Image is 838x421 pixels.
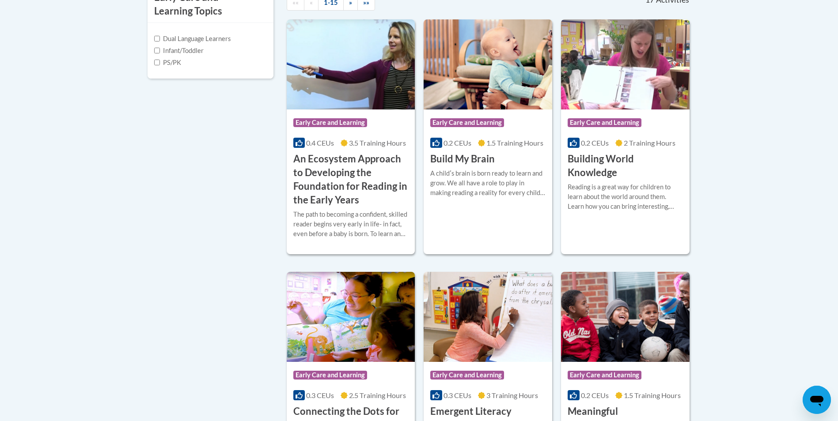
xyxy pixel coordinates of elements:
[349,391,406,399] span: 2.5 Training Hours
[287,19,415,109] img: Course Logo
[424,272,552,362] img: Course Logo
[561,272,690,362] img: Course Logo
[424,19,552,254] a: Course LogoEarly Care and Learning0.2 CEUs1.5 Training Hours Build My BrainA childʹs brain is bor...
[430,405,512,418] h3: Emergent Literacy
[486,139,543,147] span: 1.5 Training Hours
[430,118,504,127] span: Early Care and Learning
[154,34,231,44] label: Dual Language Learners
[154,36,160,41] input: Checkbox for Options
[444,139,471,147] span: 0.2 CEUs
[561,19,690,254] a: Course LogoEarly Care and Learning0.2 CEUs2 Training Hours Building World KnowledgeReading is a g...
[154,60,160,65] input: Checkbox for Options
[287,19,415,254] a: Course LogoEarly Care and Learning0.4 CEUs3.5 Training Hours An Ecosystem Approach to Developing ...
[581,139,609,147] span: 0.2 CEUs
[293,210,409,239] div: The path to becoming a confident, skilled reader begins very early in life- in fact, even before ...
[624,391,681,399] span: 1.5 Training Hours
[568,371,641,380] span: Early Care and Learning
[430,169,546,198] div: A childʹs brain is born ready to learn and grow. We all have a role to play in making reading a r...
[568,118,641,127] span: Early Care and Learning
[154,48,160,53] input: Checkbox for Options
[424,19,552,109] img: Course Logo
[349,139,406,147] span: 3.5 Training Hours
[561,19,690,109] img: Course Logo
[486,391,538,399] span: 3 Training Hours
[306,391,334,399] span: 0.3 CEUs
[624,139,675,147] span: 2 Training Hours
[568,182,683,211] div: Reading is a great way for children to learn about the world around them. Learn how you can bring...
[444,391,471,399] span: 0.3 CEUs
[154,58,181,68] label: PS/PK
[293,371,367,380] span: Early Care and Learning
[430,371,504,380] span: Early Care and Learning
[287,272,415,362] img: Course Logo
[293,152,409,207] h3: An Ecosystem Approach to Developing the Foundation for Reading in the Early Years
[306,139,334,147] span: 0.4 CEUs
[293,118,367,127] span: Early Care and Learning
[430,152,495,166] h3: Build My Brain
[154,46,204,56] label: Infant/Toddler
[803,386,831,414] iframe: Button to launch messaging window
[568,152,683,180] h3: Building World Knowledge
[581,391,609,399] span: 0.2 CEUs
